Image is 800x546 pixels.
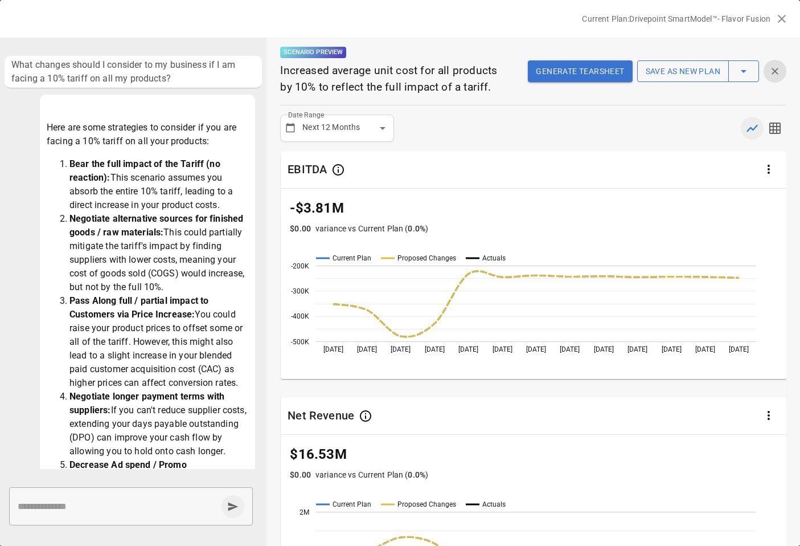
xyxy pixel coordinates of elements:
div: EBITDA [288,162,327,177]
strong: Negotiate longer payment terms with suppliers: [69,391,227,415]
p: Next 12 Months [302,121,360,133]
div: Net Revenue [288,408,354,423]
text: -400K [291,312,309,320]
li: You could raise your product prices to offset some or all of the tariff. However, this might also... [69,294,248,390]
button: Generate Tearsheet [528,60,632,82]
text: [DATE] [526,345,546,353]
text: [DATE] [594,345,614,353]
p: variance vs Current Plan ( ) [315,223,428,235]
text: [DATE] [391,345,411,353]
text: [DATE] [493,345,512,353]
span: 0.0 % [408,224,425,233]
text: Actuals [482,500,506,508]
text: Current Plan [333,254,371,262]
p: Here are some strategies to consider if you are facing a 10% tariff on all your products: [47,121,248,148]
p: -$3.81M [290,198,778,218]
text: [DATE] [627,345,647,353]
text: [DATE] [459,345,479,353]
strong: Decrease Ad spend / Promo activity: [69,459,189,484]
span: 0.0 % [408,470,425,479]
text: 2M [300,508,309,516]
text: Actuals [482,254,506,262]
strong: Negotiate alternative sources for finished goods / raw materials: [69,213,245,238]
text: [DATE] [560,345,580,353]
text: Current Plan [333,500,371,508]
p: $0.00 [290,223,311,235]
text: -500K [291,337,309,345]
text: [DATE] [357,345,377,353]
li: If you can't reduce supplier costs, extending your days payable outstanding (DPO) can improve you... [69,390,248,458]
text: [DATE] [425,345,445,353]
text: [DATE] [323,345,343,353]
p: $16.53M [290,444,778,464]
text: Proposed Changes [397,254,456,262]
span: What changes should I consider to my business if I am facing a 10% tariff on all my products? [11,58,255,85]
p: $0.00 [290,469,311,481]
label: Date Range [288,110,324,120]
text: [DATE] [695,345,715,353]
text: [DATE] [662,345,682,353]
p: variance vs Current Plan ( ) [315,469,428,481]
p: Scenario Preview [280,47,346,58]
button: Save as new plan [637,60,729,82]
li: This scenario assumes you absorb the entire 10% tariff, leading to a direct increase in your prod... [69,157,248,212]
p: Current Plan: Drivepoint SmartModel™- Flavor Fusion [582,13,770,25]
strong: Bear the full impact of the Tariff (no reaction): [69,158,223,183]
text: Proposed Changes [397,500,456,508]
strong: Pass Along full / partial impact to Customers via Price Increase: [69,295,211,320]
text: -300K [291,287,309,295]
li: This could partially mitigate the tariff's impact by finding suppliers with lower costs, meaning ... [69,212,248,294]
svg: A chart. [281,248,787,382]
p: Increased average unit cost for all products by 10% to reflect the full impact of a tariff. [280,63,502,96]
text: -200K [291,262,309,270]
text: [DATE] [729,345,749,353]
